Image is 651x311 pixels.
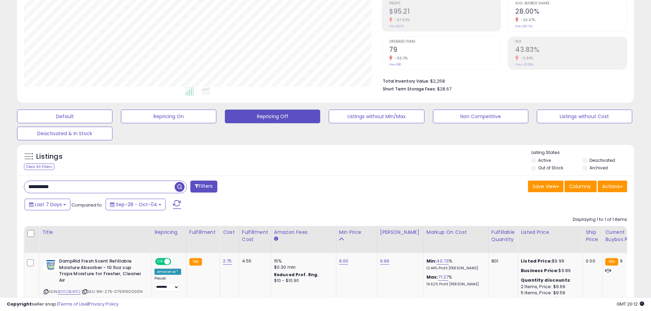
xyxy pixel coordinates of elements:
[586,258,597,264] div: 0.00
[438,274,448,281] a: 71.27
[389,24,404,28] small: Prev: $226
[274,236,278,242] small: Amazon Fees.
[329,110,424,123] button: Listings without Min/Max
[423,226,488,253] th: The percentage added to the cost of goods (COGS) that forms the calculator for Min & Max prices.
[392,56,408,61] small: -56.11%
[515,24,532,28] small: Prev: 60.17%
[620,258,623,264] span: 9
[42,229,149,236] div: Title
[189,258,202,266] small: FBA
[24,164,54,170] div: Clear All Filters
[518,17,535,23] small: -53.47%
[17,127,112,140] button: Deactivated & In Stock
[538,165,563,171] label: Out of Stock
[116,201,157,208] span: Sep-28 - Oct-04
[491,258,513,264] div: 801
[156,259,164,265] span: ON
[586,229,599,243] div: Ship Price
[274,272,319,278] b: Reduced Prof. Rng.
[170,259,181,265] span: OFF
[242,229,268,243] div: Fulfillment Cost
[537,110,632,123] button: Listings without Cost
[225,110,320,123] button: Repricing Off
[521,277,578,283] div: :
[59,258,142,285] b: DampRid Fresh Scent Refillable Moisture Absorber - 10.5oz cup Traps Moisture for Fresher, Cleaner...
[383,86,436,92] b: Short Term Storage Fees:
[7,301,32,307] strong: Copyright
[189,229,217,236] div: Fulfillment
[518,56,533,61] small: -3.84%
[7,301,119,308] div: seller snap | |
[121,110,216,123] button: Repricing On
[426,229,486,236] div: Markup on Cost
[515,2,627,5] span: Avg. Buybox Share
[339,258,349,265] a: 9.00
[223,258,232,265] a: 2.75
[605,229,640,243] div: Current Buybox Price
[426,274,438,280] b: Max:
[437,86,451,92] span: $28.67
[389,40,501,44] span: Ordered Items
[82,289,143,294] span: | SKU: WK-2.75-075919000014
[242,258,266,264] div: 4.55
[58,289,81,295] a: B00CBLW112
[106,199,166,210] button: Sep-28 - Oct-04
[426,258,483,271] div: %
[17,110,112,123] button: Default
[521,277,570,283] b: Quantity discounts
[569,183,591,190] span: Columns
[274,229,333,236] div: Amazon Fees
[58,301,87,307] a: Terms of Use
[274,264,331,270] div: $0.30 min
[25,199,70,210] button: Last 7 Days
[433,110,528,123] button: Non Competitive
[383,76,622,85] li: $2,258
[426,282,483,287] p: 19.62% Profit [PERSON_NAME]
[389,8,501,17] h2: $95.21
[380,229,421,236] div: [PERSON_NAME]
[528,181,564,192] button: Save View
[521,284,578,290] div: 2 Items, Price: $9.69
[44,258,57,272] img: 41j7JgX7D9L._SL40_.jpg
[389,46,501,55] h2: 79
[515,62,533,67] small: Prev: 45.58%
[190,181,217,193] button: Filters
[598,181,627,192] button: Actions
[389,62,402,67] small: Prev: 180
[339,229,374,236] div: Min Price
[531,150,634,156] p: Listing States:
[521,267,558,274] b: Business Price:
[426,266,483,271] p: 12.44% Profit [PERSON_NAME]
[223,229,236,236] div: Cost
[515,46,627,55] h2: 43.83%
[515,8,627,17] h2: 28.00%
[154,269,181,275] div: Amazon AI *
[380,258,390,265] a: 9.99
[383,78,429,84] b: Total Inventory Value:
[426,258,437,264] b: Min:
[521,290,578,296] div: 5 Items, Price: $9.59
[491,229,515,243] div: Fulfillable Quantity
[36,152,63,161] h5: Listings
[89,301,119,307] a: Privacy Policy
[71,202,103,208] span: Compared to:
[392,17,410,23] small: -57.80%
[589,165,608,171] label: Archived
[35,201,62,208] span: Last 7 Days
[521,229,580,236] div: Listed Price
[515,40,627,44] span: ROI
[389,2,501,5] span: Profit
[426,274,483,287] div: %
[589,157,615,163] label: Deactivated
[521,258,578,264] div: $9.99
[274,258,331,264] div: 15%
[521,296,578,302] div: 10 Items, Price: $9.49
[616,301,644,307] span: 2025-10-12 20:12 GMT
[154,229,184,236] div: Repricing
[436,258,449,265] a: 40.73
[605,258,618,266] small: FBA
[274,278,331,284] div: $10 - $10.90
[573,216,627,223] div: Displaying 1 to 1 of 1 items
[538,157,551,163] label: Active
[565,181,597,192] button: Columns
